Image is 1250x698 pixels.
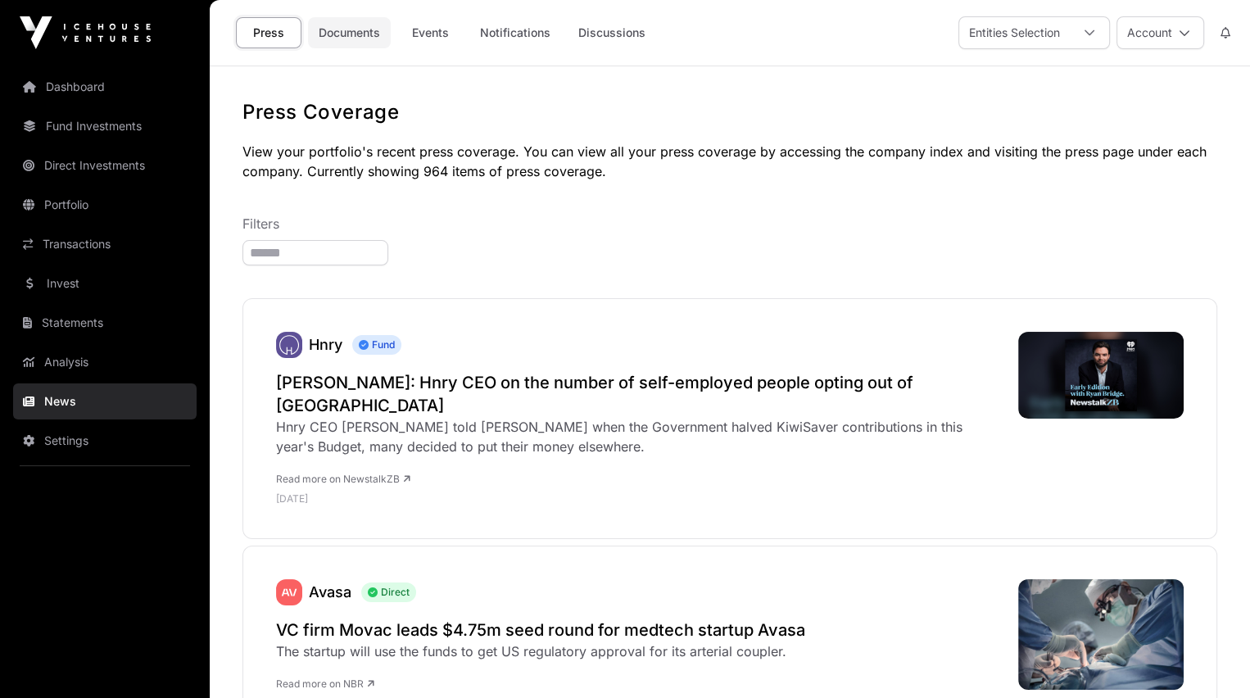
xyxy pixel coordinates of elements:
[469,17,561,48] a: Notifications
[276,492,1002,505] p: [DATE]
[276,579,302,605] img: SVGs_Avana.svg
[13,108,197,144] a: Fund Investments
[242,99,1217,125] h1: Press Coverage
[276,332,302,358] img: Hnry.svg
[308,17,391,48] a: Documents
[959,17,1070,48] div: Entities Selection
[13,187,197,223] a: Portfolio
[20,16,151,49] img: Icehouse Ventures Logo
[309,583,351,601] a: Avasa
[1018,579,1184,690] img: surgery_hospital_shutterstock_2479393329_8909.jpeg
[276,619,805,641] a: VC firm Movac leads $4.75m seed round for medtech startup Avasa
[13,305,197,341] a: Statements
[276,417,1002,456] div: Hnry CEO [PERSON_NAME] told [PERSON_NAME] when the Government halved KiwiSaver contributions in t...
[361,582,416,602] span: Direct
[242,142,1217,181] p: View your portfolio's recent press coverage. You can view all your press coverage by accessing th...
[1168,619,1250,698] iframe: Chat Widget
[13,69,197,105] a: Dashboard
[276,641,805,661] div: The startup will use the funds to get US regulatory approval for its arterial coupler.
[309,336,342,353] a: Hnry
[352,335,401,355] span: Fund
[13,226,197,262] a: Transactions
[13,423,197,459] a: Settings
[13,344,197,380] a: Analysis
[236,17,301,48] a: Press
[276,678,374,690] a: Read more on NBR
[568,17,656,48] a: Discussions
[13,147,197,184] a: Direct Investments
[276,371,1002,417] a: [PERSON_NAME]: Hnry CEO on the number of self-employed people opting out of [GEOGRAPHIC_DATA]
[397,17,463,48] a: Events
[1018,332,1184,419] img: image.jpg
[276,579,302,605] a: Avasa
[276,473,410,485] a: Read more on NewstalkZB
[1116,16,1204,49] button: Account
[276,332,302,358] a: Hnry
[13,265,197,301] a: Invest
[13,383,197,419] a: News
[242,214,1217,233] p: Filters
